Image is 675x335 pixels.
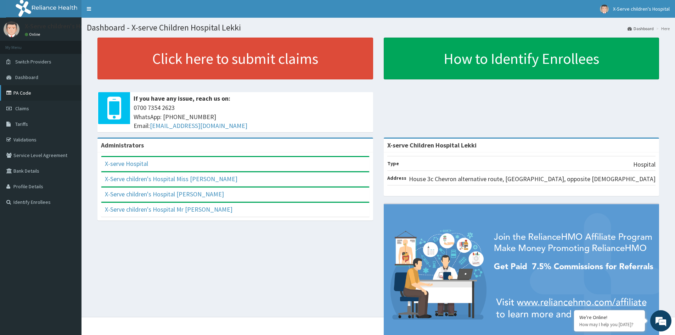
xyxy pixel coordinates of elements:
span: Dashboard [15,74,38,80]
p: X-Serve children's Hospital [25,23,100,29]
span: We're online! [41,89,98,161]
a: X-Serve children's Hospital [PERSON_NAME] [105,190,224,198]
li: Here [654,26,670,32]
a: X-Serve children's Hospital Miss [PERSON_NAME] [105,175,237,183]
h1: Dashboard - X-serve Children Hospital Lekki [87,23,670,32]
div: Minimize live chat window [116,4,133,21]
img: d_794563401_company_1708531726252_794563401 [13,35,29,53]
a: [EMAIL_ADDRESS][DOMAIN_NAME] [150,122,247,130]
p: Hospital [633,160,656,169]
strong: X-serve Children Hospital Lekki [387,141,477,149]
img: User Image [600,5,609,13]
b: Address [387,175,406,181]
a: Click here to submit claims [97,38,373,79]
b: Type [387,160,399,167]
div: Chat with us now [37,40,119,49]
a: Online [25,32,42,37]
a: Dashboard [628,26,654,32]
a: X-serve Hospital [105,160,148,168]
span: X-Serve children's Hospital [613,6,670,12]
img: User Image [4,21,19,37]
a: X-Serve children's Hospital Mr [PERSON_NAME] [105,205,232,213]
span: Claims [15,105,29,112]
p: House 3c Chevron alternative route, [GEOGRAPHIC_DATA], opposite [DEMOGRAPHIC_DATA] [409,174,656,184]
span: 0700 7354 2623 WhatsApp: [PHONE_NUMBER] Email: [134,103,370,130]
div: We're Online! [579,314,640,320]
p: How may I help you today? [579,322,640,328]
textarea: Type your message and hit 'Enter' [4,194,135,218]
a: How to Identify Enrollees [384,38,659,79]
b: Administrators [101,141,144,149]
span: Switch Providers [15,58,51,65]
span: Tariffs [15,121,28,127]
b: If you have any issue, reach us on: [134,94,230,102]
